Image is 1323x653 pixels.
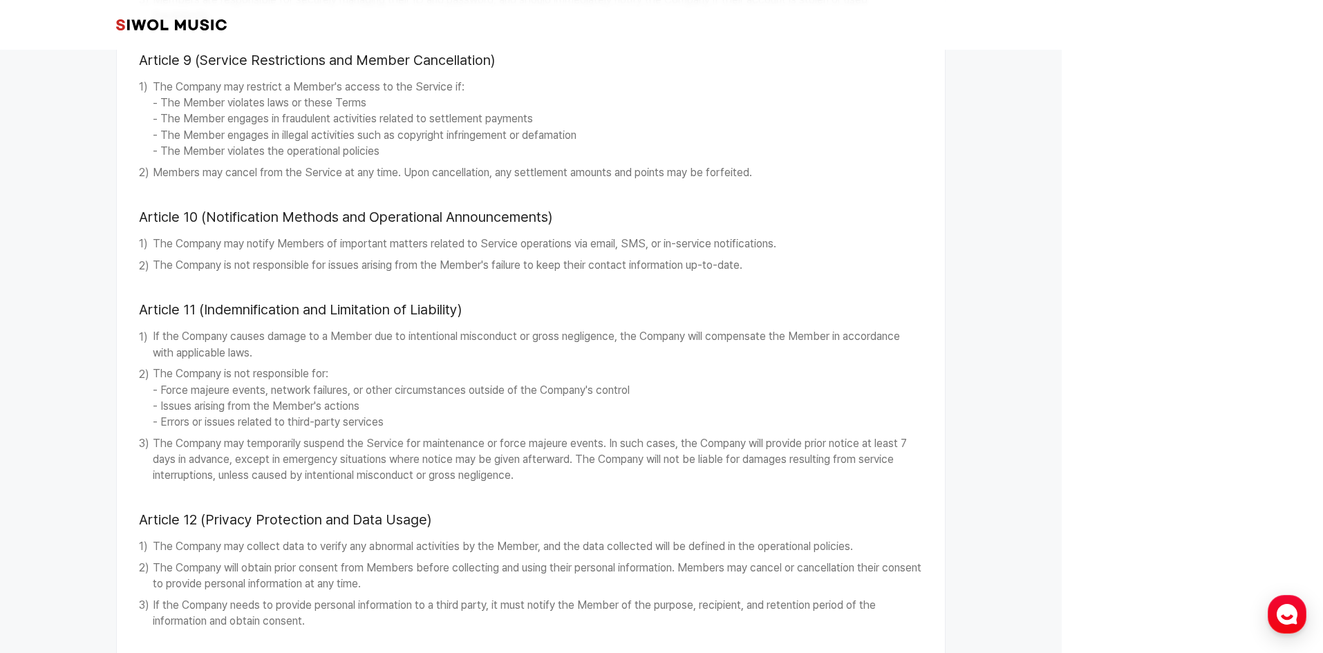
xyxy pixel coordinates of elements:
li: The Member violates the operational policies [153,144,923,160]
h3: Article 12 (Privacy Protection and Data Usage) [139,489,923,539]
li: The Member violates laws or these Terms [153,95,923,111]
li: The Company may notify Members of important matters related to Service operations via email, SMS,... [139,236,923,252]
li: The Member engages in illegal activities such as copyright infringement or defamation [153,128,923,144]
li: The Company is not responsible for: [139,366,923,430]
a: Home [4,438,91,473]
span: Settings [205,459,238,470]
h3: Article 11 (Indemnification and Limitation of Liability) [139,279,923,329]
li: Force majeure events, network failures, or other circumstances outside of the Company's control [153,383,923,399]
a: Messages [91,438,178,473]
span: Messages [115,460,156,471]
li: If the Company causes damage to a Member due to intentional misconduct or gross negligence, the C... [139,329,923,361]
li: If the Company needs to provide personal information to a third party, it must notify the Member ... [139,598,923,630]
li: The Member engages in fraudulent activities related to settlement payments [153,111,923,127]
span: Home [35,459,59,470]
li: Members may cancel from the Service at any time. Upon cancellation, any settlement amounts and po... [139,165,923,181]
li: Errors or issues related to third-party services [153,415,923,430]
li: The Company will obtain prior consent from Members before collecting and using their personal inf... [139,560,923,592]
a: Settings [178,438,265,473]
li: The Company may temporarily suspend the Service for maintenance or force majeure events. In such ... [139,436,923,484]
li: The Company may collect data to verify any abnormal activities by the Member, and the data collec... [139,539,923,555]
li: Issues arising from the Member's actions [153,399,923,415]
h3: Article 10 (Notification Methods and Operational Announcements) [139,187,923,236]
li: The Company is not responsible for issues arising from the Member's failure to keep their contact... [139,258,923,274]
li: The Company may restrict a Member's access to the Service if: [139,79,923,160]
h3: Article 9 (Service Restrictions and Member Cancellation) [139,30,923,79]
